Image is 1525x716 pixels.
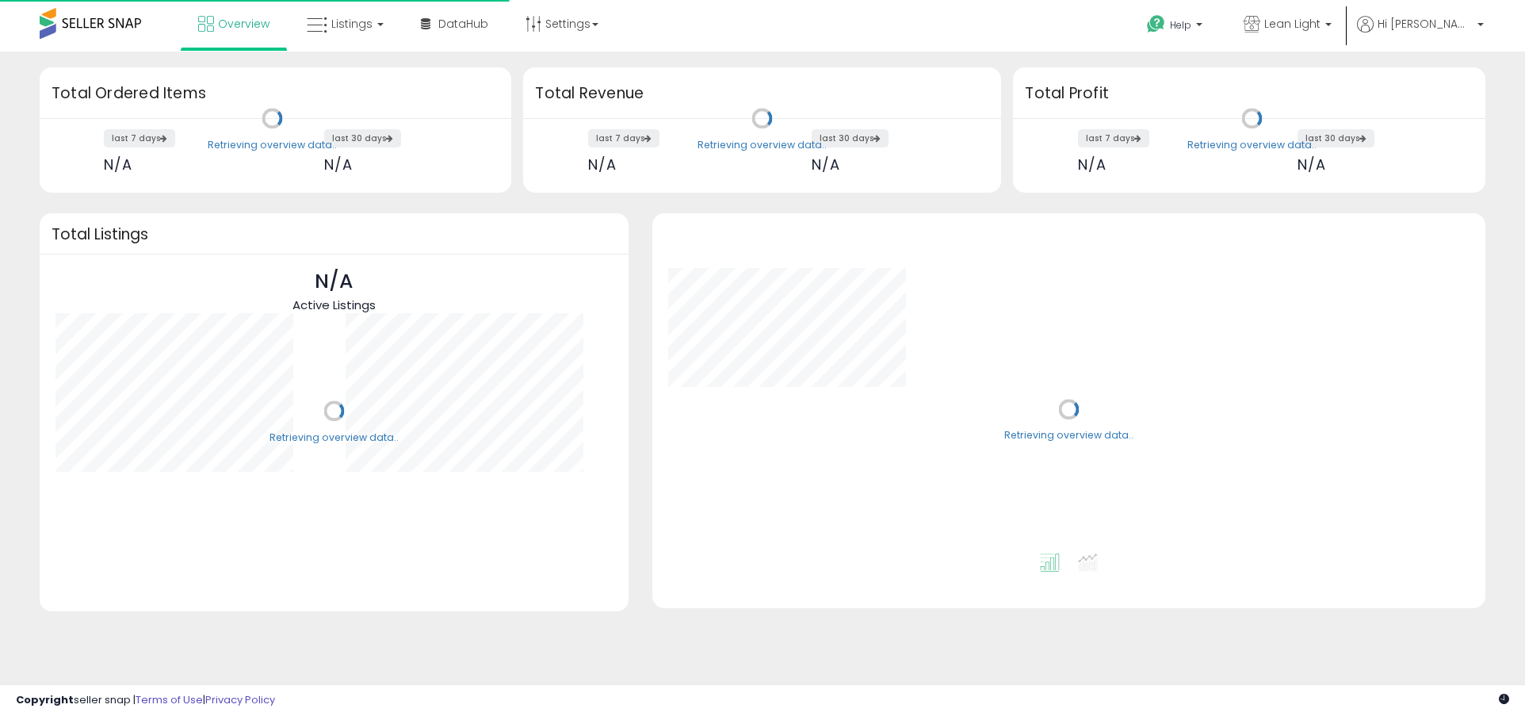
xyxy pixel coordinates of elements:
div: Retrieving overview data.. [1004,429,1133,443]
span: Lean Light [1264,16,1321,32]
a: Terms of Use [136,692,203,707]
a: Privacy Policy [205,692,275,707]
span: Overview [218,16,269,32]
i: Get Help [1146,14,1166,34]
span: DataHub [438,16,488,32]
strong: Copyright [16,692,74,707]
span: Hi [PERSON_NAME] [1378,16,1473,32]
div: seller snap | | [16,693,275,708]
div: Retrieving overview data.. [698,138,827,152]
div: Retrieving overview data.. [208,138,337,152]
div: Retrieving overview data.. [269,431,399,445]
span: Listings [331,16,373,32]
a: Hi [PERSON_NAME] [1357,16,1484,52]
span: Help [1170,18,1191,32]
div: Retrieving overview data.. [1187,138,1317,152]
a: Help [1134,2,1218,52]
